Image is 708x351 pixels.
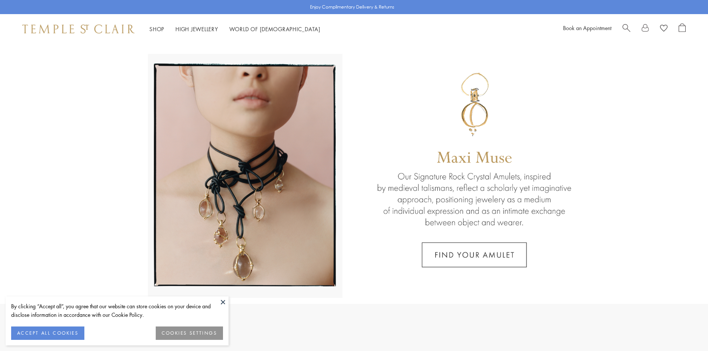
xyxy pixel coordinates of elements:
[11,326,84,340] button: ACCEPT ALL COOKIES
[563,24,611,32] a: Book an Appointment
[11,302,223,319] div: By clicking “Accept all”, you agree that our website can store cookies on your device and disclos...
[229,25,320,33] a: World of [DEMOGRAPHIC_DATA]World of [DEMOGRAPHIC_DATA]
[310,3,394,11] p: Enjoy Complimentary Delivery & Returns
[660,23,667,35] a: View Wishlist
[679,23,686,35] a: Open Shopping Bag
[149,25,320,34] nav: Main navigation
[22,25,135,33] img: Temple St. Clair
[149,25,164,33] a: ShopShop
[623,23,630,35] a: Search
[156,326,223,340] button: COOKIES SETTINGS
[175,25,218,33] a: High JewelleryHigh Jewellery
